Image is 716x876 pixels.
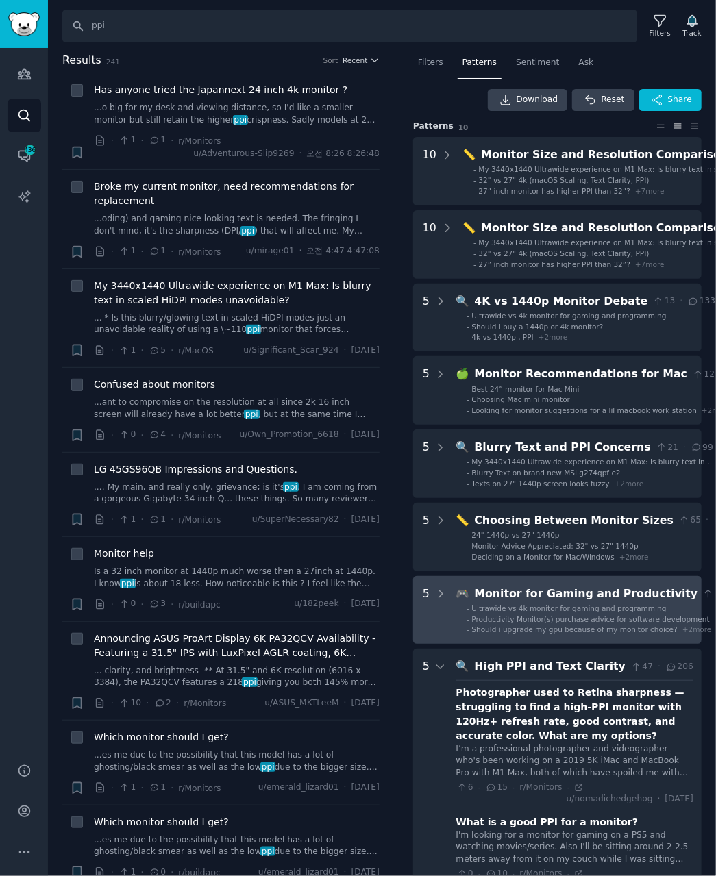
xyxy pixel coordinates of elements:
[475,586,698,603] div: Monitor for Gaming and Productivity
[467,530,469,540] div: -
[579,57,594,69] span: Ask
[171,245,173,259] span: ·
[472,458,713,475] span: My 3440x1440 Ultrawide experience on M1 Max: Is blurry text in scaled HiDPI modes unavoidable?
[149,345,166,357] span: 5
[475,658,626,675] div: High PPI and Text Clarity
[94,631,380,660] a: Announcing ASUS ProArt Display 6K PA32QCV Availability - Featuring a 31.5" IPS with LuxPixel AGLR...
[472,395,571,403] span: Choosing Mac mini monitor
[283,482,298,492] span: ppi
[473,175,476,185] div: -
[94,462,297,477] span: LG 45GS96QB Impressions and Questions.
[658,661,661,673] span: ·
[140,781,143,795] span: ·
[240,226,256,236] span: ppi
[233,115,248,125] span: ppi
[242,677,257,687] span: ppi
[488,89,568,111] a: Download
[472,323,604,331] span: Should I buy a 1440p or 4k monitor?
[456,815,639,829] div: What is a good PPI for a monitor?
[456,367,470,380] span: 🍏
[463,148,477,161] span: 📏
[630,661,653,673] span: 47
[467,552,469,562] div: -
[94,815,229,829] span: Which monitor should I get?
[652,295,675,308] span: 13
[140,245,143,259] span: ·
[473,238,476,247] div: -
[423,147,436,196] div: 10
[94,547,154,561] a: Monitor help
[149,245,166,258] span: 1
[467,614,469,624] div: -
[344,345,347,357] span: ·
[264,697,338,710] span: u/ASUS_MKTLeeM
[467,384,469,394] div: -
[485,781,508,794] span: 15
[687,295,715,308] span: 133
[479,260,630,268] span: 27” inch monitor has higher PPI than 32”?
[94,179,380,208] a: Broke my current monitor, need recommendations for replacement
[119,697,141,710] span: 10
[467,395,469,404] div: -
[111,428,114,442] span: ·
[456,660,470,673] span: 🔍
[111,343,114,358] span: ·
[423,439,430,488] div: 5
[8,139,41,173] a: 436
[683,28,702,38] div: Track
[171,597,173,612] span: ·
[458,123,469,132] span: 10
[650,28,671,38] div: Filters
[456,781,473,794] span: 6
[171,512,173,527] span: ·
[243,345,338,357] span: u/Significant_Scar_924
[473,164,476,174] div: -
[475,439,651,456] div: Blurry Text and PPI Concerns
[140,343,143,358] span: ·
[94,279,380,308] a: My 3440x1440 Ultrawide experience on M1 Max: Is blurry text in scaled HiDPI modes unavoidable?
[94,83,347,97] a: Has anyone tried the Japannext 24 inch 4k monitor ?
[456,440,470,453] span: 🔍
[149,429,166,441] span: 4
[306,148,380,160] span: 오전 8:26 8:26:48
[478,783,480,792] span: ·
[62,52,101,69] span: Results
[246,325,261,334] span: ppi
[463,221,477,234] span: 📏
[351,345,380,357] span: [DATE]
[94,749,380,773] a: ...es me due to the possibility that this model has a lot of ghosting/black smear as well as the ...
[344,697,347,710] span: ·
[306,245,380,258] span: 오전 4:47 4:47:08
[119,134,136,147] span: 1
[171,428,173,442] span: ·
[678,514,701,527] span: 65
[472,615,710,623] span: Productivity Monitor(s) purchase advice for software development
[106,58,120,66] span: 241
[94,834,380,858] a: ...es me due to the possibility that this model has a lot of ghosting/black smear as well as the ...
[692,368,715,381] span: 12
[635,187,665,195] span: + 7 more
[467,405,469,415] div: -
[479,249,650,258] span: 32" vs 27" 4k (macOS Scaling, Text Clarity, PPI)
[252,514,339,526] span: u/SuperNecessary82
[260,762,275,772] span: ppi
[423,220,436,269] div: 10
[94,730,229,744] a: Which monitor should I get?
[706,514,708,527] span: ·
[601,94,624,106] span: Reset
[111,512,114,527] span: ·
[344,781,347,794] span: ·
[479,187,630,195] span: 27” inch monitor has higher PPI than 32”?
[343,55,380,65] button: Recent
[691,442,713,454] span: 99
[516,57,559,69] span: Sentiment
[456,686,694,743] div: Photographer used to Retina sharpness — struggling to find a high-PPI monitor with 120Hz+ refresh...
[665,661,693,673] span: 206
[111,597,114,612] span: ·
[24,145,36,155] span: 436
[513,783,515,792] span: ·
[656,442,678,454] span: 21
[240,429,339,441] span: u/Own_Promotion_6618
